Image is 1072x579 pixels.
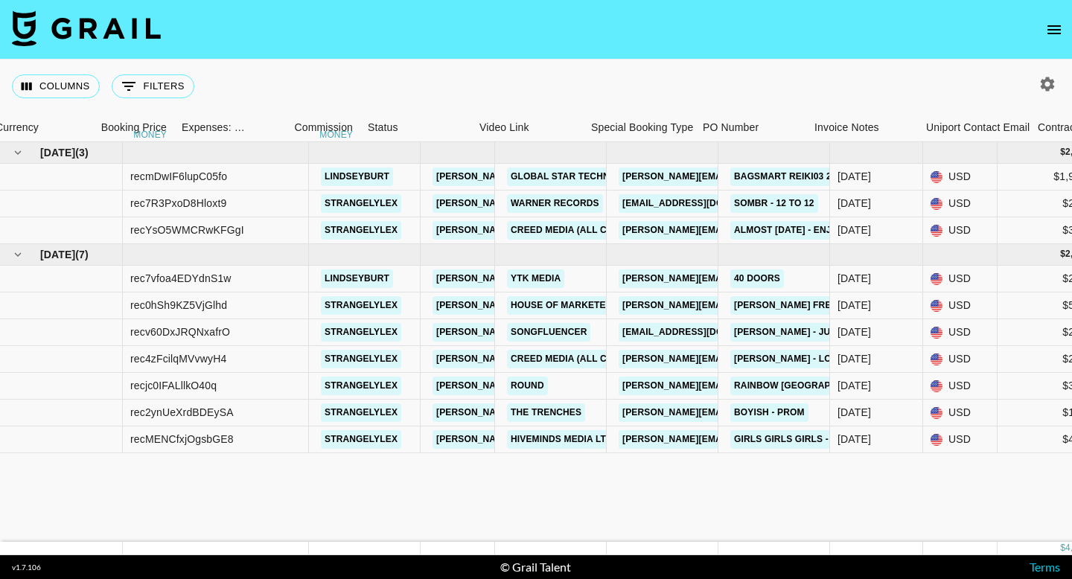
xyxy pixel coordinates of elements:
img: Grail Talent [12,10,161,46]
div: Booking Price [101,113,167,142]
a: [PERSON_NAME] - Just Two Girls [730,323,900,342]
div: rec7vfoa4EDYdnS1w [130,271,232,286]
a: [PERSON_NAME][EMAIL_ADDRESS][DOMAIN_NAME] [433,430,675,449]
button: hide children [7,244,28,265]
a: [PERSON_NAME][EMAIL_ADDRESS][DOMAIN_NAME] [433,350,675,368]
div: Uniport Contact Email [926,113,1030,142]
div: Sep '25 [837,271,871,286]
a: [PERSON_NAME][EMAIL_ADDRESS][DOMAIN_NAME] [619,269,861,288]
div: Aug '25 [837,223,871,237]
div: Special Booking Type [591,113,693,142]
div: Status [368,113,398,142]
div: recMENCfxjOgsbGE8 [130,432,234,447]
span: [DATE] [40,247,75,262]
button: Show filters [112,74,194,98]
div: recjc0IFALllkO40q [130,378,217,393]
button: Select columns [12,74,100,98]
div: Sep '25 [837,405,871,420]
div: © Grail Talent [500,560,571,575]
div: Sep '25 [837,324,871,339]
div: Commission [294,113,353,142]
div: money [133,130,167,139]
button: hide children [7,142,28,163]
div: Sep '25 [837,351,871,366]
a: Round [507,377,548,395]
div: USD [923,373,998,400]
div: Special Booking Type [584,113,695,142]
a: sombr - 12 to 12 [730,194,818,213]
a: [EMAIL_ADDRESS][DOMAIN_NAME] [619,323,785,342]
div: money [319,130,353,139]
div: USD [923,164,998,191]
div: recv60DxJRQNxafrO [130,324,230,339]
a: Hiveminds Media Ltd [507,430,616,449]
div: Aug '25 [837,196,871,211]
a: Almost [DATE] - Enjoy the Ride [730,221,893,240]
div: USD [923,191,998,217]
div: USD [923,426,998,453]
div: Sep '25 [837,378,871,393]
div: Expenses: Remove Commission? [174,113,249,142]
button: open drawer [1039,15,1069,45]
div: Status [360,113,472,142]
a: lindseyburt [321,269,393,288]
a: [PERSON_NAME] FREELY [730,296,852,315]
div: PO Number [703,113,759,142]
div: $ [1060,542,1065,554]
div: USD [923,346,998,373]
a: YTK Media [507,269,564,288]
a: [PERSON_NAME][EMAIL_ADDRESS][DOMAIN_NAME] [619,221,861,240]
a: Rainbow [GEOGRAPHIC_DATA] [730,377,882,395]
div: PO Number [695,113,807,142]
a: GLOBAL STAR Technology Canada LTD [507,167,707,186]
a: [PERSON_NAME][EMAIL_ADDRESS][PERSON_NAME][DOMAIN_NAME] [619,167,938,186]
a: [PERSON_NAME][EMAIL_ADDRESS][DOMAIN_NAME] [619,403,861,422]
a: [PERSON_NAME] - Lost (The Kid Laroi) [730,350,923,368]
a: House of Marketers [507,296,622,315]
div: Uniport Contact Email [919,113,1030,142]
div: USD [923,292,998,319]
div: Video Link [472,113,584,142]
div: rec7R3PxoD8Hloxt9 [130,196,226,211]
div: Sep '25 [837,298,871,313]
div: rec4zFcilqMVvwyH4 [130,351,226,366]
a: strangelylex [321,350,401,368]
div: Sep '25 [837,432,871,447]
a: 40 Doors [730,269,784,288]
a: [PERSON_NAME][EMAIL_ADDRESS][DOMAIN_NAME] [619,296,861,315]
div: v 1.7.106 [12,563,41,572]
a: The Trenches [507,403,585,422]
a: strangelylex [321,377,401,395]
div: recmDwIF6lupC05fo [130,169,227,184]
a: strangelylex [321,403,401,422]
div: USD [923,400,998,426]
div: $ [1060,248,1065,260]
a: [PERSON_NAME][EMAIL_ADDRESS][DOMAIN_NAME] [433,403,675,422]
div: USD [923,217,998,244]
div: USD [923,266,998,292]
div: USD [923,319,998,346]
div: rec0hSh9KZ5VjGlhd [130,298,227,313]
div: Video Link [479,113,529,142]
div: Aug '25 [837,169,871,184]
span: ( 7 ) [75,247,89,262]
div: Expenses: Remove Commission? [182,113,246,142]
a: Songfluencer [507,323,590,342]
a: [PERSON_NAME][EMAIL_ADDRESS][DOMAIN_NAME] [433,194,675,213]
span: [DATE] [40,145,75,160]
a: lindseyburt [321,167,393,186]
a: Creed Media (All Campaigns) [507,350,662,368]
div: recYsO5WMCRwKFGgI [130,223,244,237]
a: [PERSON_NAME][EMAIL_ADDRESS][DOMAIN_NAME] [433,221,675,240]
a: strangelylex [321,194,401,213]
a: Girls Girls Girls - [PERSON_NAME] [730,430,911,449]
a: [PERSON_NAME][EMAIL_ADDRESS][DOMAIN_NAME] [433,377,675,395]
a: [PERSON_NAME][EMAIL_ADDRESS][DOMAIN_NAME] [433,167,675,186]
a: Terms [1030,560,1060,574]
a: [PERSON_NAME][EMAIL_ADDRESS][DOMAIN_NAME] [619,350,861,368]
a: Boyish - Prom [730,403,808,422]
div: rec2ynUeXrdBDEySA [130,405,234,420]
div: Invoice Notes [807,113,919,142]
a: strangelylex [321,221,401,240]
a: strangelylex [321,323,401,342]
